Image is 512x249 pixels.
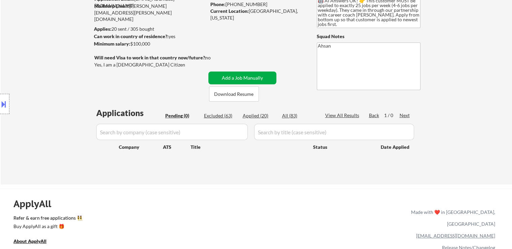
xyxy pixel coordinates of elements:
div: 1 / 0 [384,112,400,119]
strong: Current Location: [210,8,249,14]
input: Search by title (case sensitive) [254,124,414,140]
div: Title [191,144,307,150]
div: 20 sent / 305 bought [94,26,206,32]
div: no [205,54,225,61]
div: $100,000 [94,40,206,47]
div: Yes, I am a [DEMOGRAPHIC_DATA] Citizen [94,61,208,68]
a: Refer & earn free applications 👯‍♀️ [13,216,270,223]
strong: Minimum salary: [94,41,130,47]
button: Add a Job Manually [208,72,276,84]
div: Applied (20) [243,112,276,119]
div: ATS [163,144,191,150]
strong: Will need Visa to work in that country now/future?: [94,55,206,60]
div: Back [369,112,380,119]
div: yes [94,33,204,40]
div: Applications [96,109,163,117]
div: Buy ApplyAll as a gift 🎁 [13,224,81,229]
div: Date Applied [381,144,410,150]
div: Excluded (63) [204,112,238,119]
div: Status [313,141,371,153]
button: Download Resume [209,86,259,102]
strong: Can work in country of residence?: [94,33,169,39]
a: [EMAIL_ADDRESS][DOMAIN_NAME] [416,233,495,239]
div: Company [119,144,163,150]
div: ApplyAll [13,198,59,210]
a: About ApplyAll [13,238,56,246]
strong: Phone: [210,1,226,7]
a: Buy ApplyAll as a gift 🎁 [13,223,81,231]
div: All (83) [282,112,316,119]
strong: Mailslurp Email: [94,3,129,9]
div: [GEOGRAPHIC_DATA], [US_STATE] [210,8,306,21]
strong: Applies: [94,26,111,32]
div: Squad Notes [317,33,420,40]
input: Search by company (case sensitive) [96,124,248,140]
div: Pending (0) [165,112,199,119]
div: Made with ❤️ in [GEOGRAPHIC_DATA], [GEOGRAPHIC_DATA] [408,206,495,230]
div: [PERSON_NAME][EMAIL_ADDRESS][PERSON_NAME][DOMAIN_NAME] [94,3,206,23]
div: View All Results [325,112,361,119]
div: Next [400,112,410,119]
div: [PHONE_NUMBER] [210,1,306,8]
u: About ApplyAll [13,238,46,244]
